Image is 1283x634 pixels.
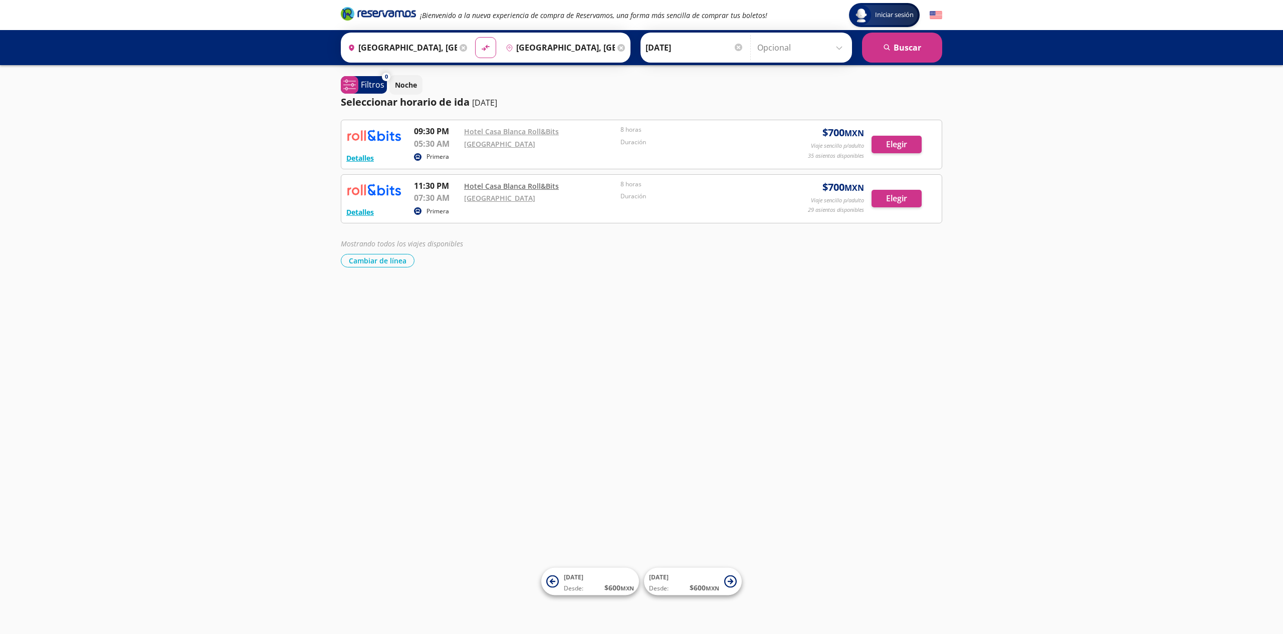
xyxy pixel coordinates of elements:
input: Elegir Fecha [646,35,744,60]
p: Primera [426,152,449,161]
p: Seleccionar horario de ida [341,95,470,110]
button: Elegir [872,136,922,153]
p: 09:30 PM [414,125,459,137]
input: Buscar Origen [344,35,457,60]
p: 8 horas [620,125,772,134]
button: Elegir [872,190,922,207]
span: $ 700 [822,180,864,195]
a: Brand Logo [341,6,416,24]
p: [DATE] [472,97,497,109]
button: Detalles [346,207,374,217]
p: 29 asientos disponibles [808,206,864,214]
p: 05:30 AM [414,138,459,150]
em: Mostrando todos los viajes disponibles [341,239,463,248]
span: $ 600 [690,582,719,593]
p: Primera [426,207,449,216]
small: MXN [844,182,864,193]
small: MXN [844,128,864,139]
p: Noche [395,80,417,90]
input: Buscar Destino [502,35,615,60]
p: 8 horas [620,180,772,189]
span: 0 [385,73,388,81]
span: Iniciar sesión [871,10,918,20]
small: MXN [620,584,634,592]
input: Opcional [757,35,847,60]
span: $ 700 [822,125,864,140]
small: MXN [706,584,719,592]
span: Desde: [649,584,669,593]
p: 07:30 AM [414,192,459,204]
p: 35 asientos disponibles [808,152,864,160]
button: English [930,9,942,22]
a: [GEOGRAPHIC_DATA] [464,139,535,149]
p: Viaje sencillo p/adulto [811,196,864,205]
p: Filtros [361,79,384,91]
button: [DATE]Desde:$600MXN [541,568,639,595]
button: Detalles [346,153,374,163]
button: [DATE]Desde:$600MXN [644,568,742,595]
p: Duración [620,192,772,201]
button: Noche [389,75,422,95]
span: $ 600 [604,582,634,593]
a: Hotel Casa Blanca Roll&Bits [464,127,559,136]
p: 11:30 PM [414,180,459,192]
span: [DATE] [649,573,669,581]
span: Desde: [564,584,583,593]
img: RESERVAMOS [346,125,401,145]
button: Cambiar de línea [341,254,414,267]
a: [GEOGRAPHIC_DATA] [464,193,535,203]
i: Brand Logo [341,6,416,21]
button: Buscar [862,33,942,63]
button: 0Filtros [341,76,387,94]
img: RESERVAMOS [346,180,401,200]
p: Viaje sencillo p/adulto [811,142,864,150]
span: [DATE] [564,573,583,581]
a: Hotel Casa Blanca Roll&Bits [464,181,559,191]
em: ¡Bienvenido a la nueva experiencia de compra de Reservamos, una forma más sencilla de comprar tus... [420,11,767,20]
p: Duración [620,138,772,147]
